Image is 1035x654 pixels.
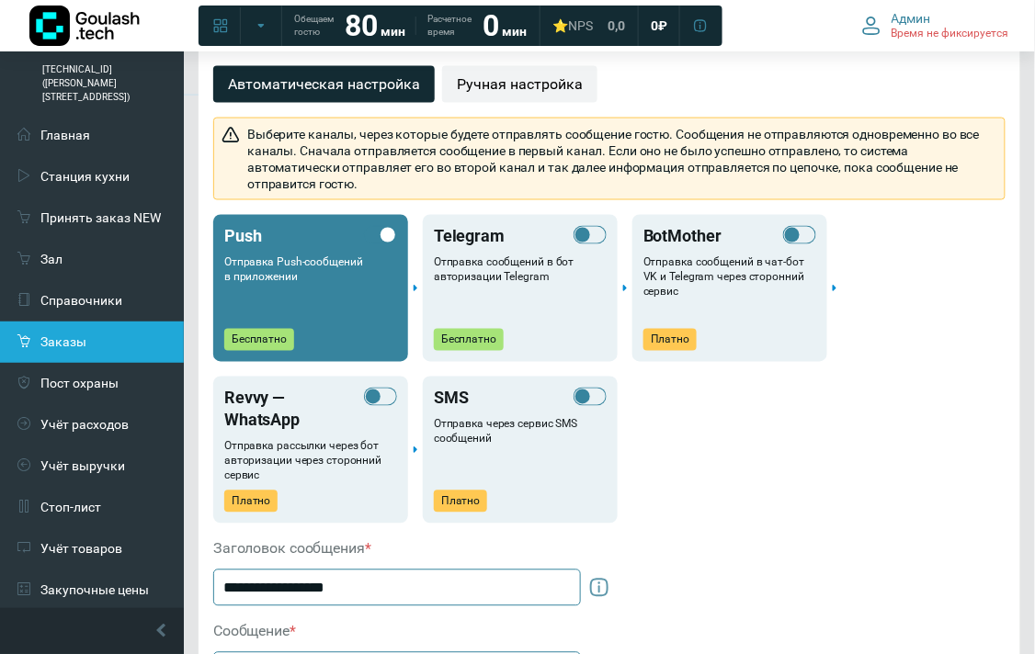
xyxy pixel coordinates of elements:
[224,255,397,321] p: Отправка Push-сообщений в приложении
[483,8,499,43] strong: 0
[892,10,931,27] span: Админ
[651,17,658,34] span: 0
[541,9,636,42] a: ⭐NPS 0,0
[892,27,1009,41] span: Время не фиксируется
[640,9,678,42] a: 0 ₽
[643,255,816,321] p: Отправка сообщений в чат-бот VK и Telegram через сторонний сервис
[224,388,364,432] span: Revvy — WhatsApp
[643,329,697,351] div: Платно
[224,490,278,513] div: Платно
[427,13,472,39] span: Расчетное время
[228,74,420,95] span: Автоматическая настройка
[434,490,487,513] div: Платно
[434,226,505,248] span: Telegram
[552,17,593,34] div: ⭐
[294,13,334,39] span: Обещаем гостю
[568,18,593,33] span: NPS
[213,538,581,560] div: Заголовок сообщения
[213,621,581,643] div: Сообщение
[434,388,469,410] span: SMS
[643,226,722,248] span: BotMother
[457,74,583,95] span: Ручная настройка
[502,24,527,39] span: мин
[851,6,1020,45] button: Админ Время не фиксируется
[381,24,405,39] span: мин
[434,255,607,321] p: Отправка сообщений в бот авторизации Telegram
[608,17,625,34] span: 0,0
[224,329,294,351] div: Бесплатно
[224,439,397,483] p: Отправка рассылки через бот авторизации через сторонний сервис
[434,417,607,483] p: Отправка через сервис SMS сообщений
[283,9,538,42] a: Обещаем гостю 80 мин Расчетное время 0 мин
[29,6,140,46] img: Логотип компании Goulash.tech
[345,8,378,43] strong: 80
[213,118,1006,200] div: Выберите каналы, через которые будете отправлять сообщение гостю. Сообщения не отправляются однов...
[224,226,262,248] span: Push
[658,17,667,34] span: ₽
[434,329,504,351] div: Бесплатно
